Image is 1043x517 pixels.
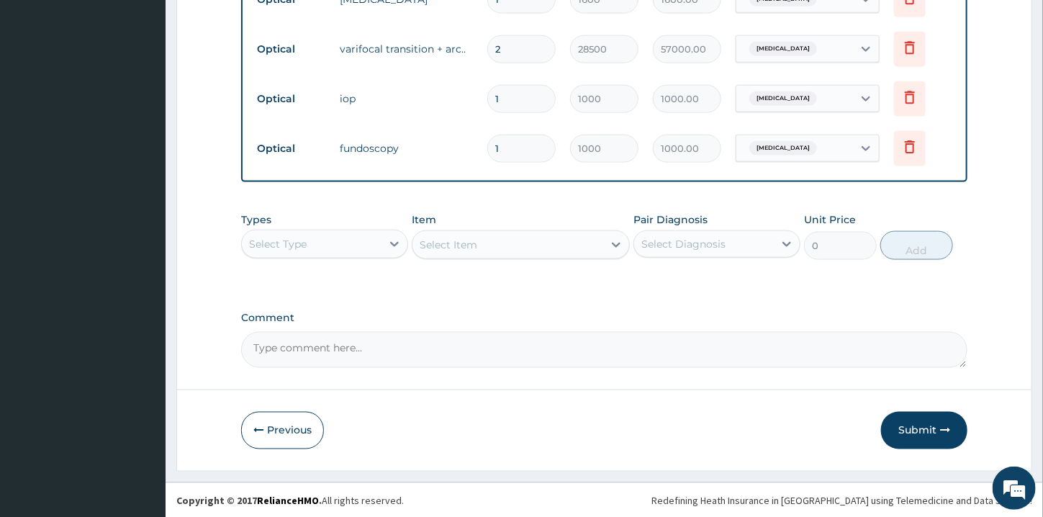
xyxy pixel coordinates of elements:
[749,91,817,106] span: [MEDICAL_DATA]
[749,141,817,156] span: [MEDICAL_DATA]
[249,237,307,251] div: Select Type
[241,214,271,226] label: Types
[7,355,274,405] textarea: Type your message and hit 'Enter'
[241,312,967,324] label: Comment
[236,7,271,42] div: Minimize live chat window
[333,84,480,113] td: iop
[804,212,856,227] label: Unit Price
[75,81,242,99] div: Chat with us now
[749,42,817,56] span: [MEDICAL_DATA]
[881,412,967,449] button: Submit
[333,134,480,163] td: fundoscopy
[257,495,319,508] a: RelianceHMO
[250,135,333,162] td: Optical
[641,237,726,251] div: Select Diagnosis
[250,86,333,112] td: Optical
[651,494,1032,508] div: Redefining Heath Insurance in [GEOGRAPHIC_DATA] using Telemedicine and Data Science!
[27,72,58,108] img: d_794563401_company_1708531726252_794563401
[333,35,480,63] td: varifocal transition + arc..
[412,212,436,227] label: Item
[83,162,199,307] span: We're online!
[176,495,322,508] strong: Copyright © 2017 .
[250,36,333,63] td: Optical
[633,212,708,227] label: Pair Diagnosis
[241,412,324,449] button: Previous
[880,231,953,260] button: Add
